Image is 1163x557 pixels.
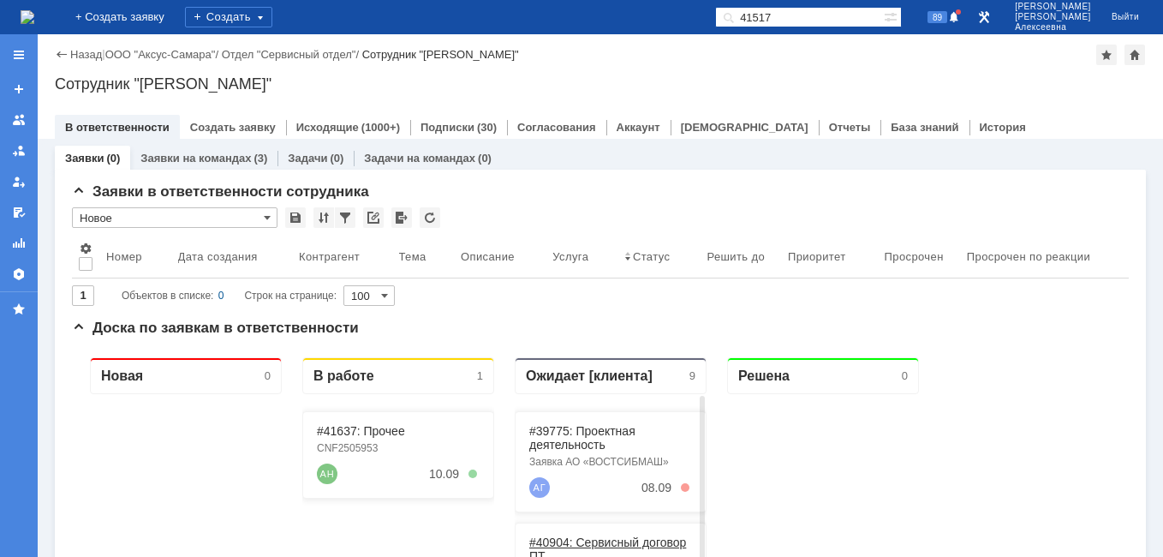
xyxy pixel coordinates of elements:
a: Задачи на командах [364,152,475,165]
th: Услуга [546,235,617,278]
div: #41156: ПТ_Диагностика [457,315,620,329]
a: Мои заявки [5,168,33,195]
div: Обслуживание принтера (1103166) Радиус [457,333,620,357]
a: Абрамова Галина Викторовна [457,257,478,278]
div: 1. Менее 15% [609,140,617,148]
div: #41637: Прочее [245,81,408,94]
div: #41404: ПТ_Замена расходных материалов / ресурсных деталей [457,425,620,466]
div: (1000+) [361,121,400,134]
div: Решена [666,24,718,40]
div: Сохранить вид [285,207,306,228]
div: Тема [399,250,426,263]
a: Перейти на домашнюю страницу [21,10,34,24]
a: [DEMOGRAPHIC_DATA] [681,121,808,134]
div: 2. Менее 25% [609,498,617,506]
a: История [980,121,1026,134]
div: (0) [478,152,492,165]
a: Назад [70,48,102,61]
div: Добавить в избранное [1096,45,1117,65]
a: Отдел "Сервисный отдел" [222,48,356,61]
span: [PERSON_NAME] [1015,2,1091,12]
span: Алексеевна [1015,22,1091,33]
th: Статус [617,235,701,278]
th: Приоритет [781,235,878,278]
div: Описание [461,250,515,263]
span: 89 [927,11,947,23]
div: Сотрудник "[PERSON_NAME]" [362,48,519,61]
div: 9 [617,26,623,39]
a: #41404: ПТ_Замена расходных материалов / ресурсных деталей [457,425,594,466]
a: #39775: Проектная деятельность [457,81,564,108]
div: Контрагент [299,250,360,263]
a: #40904: Сервисный договор ПТ [457,192,614,219]
div: 5. Менее 100% [609,373,617,381]
a: Настройки [5,261,33,288]
div: Просрочен [885,250,944,263]
div: (3) [253,152,267,165]
a: База знаний [891,121,958,134]
div: 08.09.2025 [570,261,599,274]
a: Создать заявку [190,121,276,134]
div: CNF2505953 [245,99,408,111]
div: Приоритет [788,250,846,263]
a: Абрамова Галина Викторовна [457,134,478,154]
a: Alexey Frolov [457,492,478,512]
div: Сделать домашней страницей [1124,45,1145,65]
div: #39775: Проектная деятельность [457,81,620,108]
span: Доска по заявкам в ответственности [72,320,359,336]
div: Статус [633,250,670,263]
a: Аккаунт [617,121,660,134]
div: Заявка АО «ВОСТСИБМАШ» [457,112,620,124]
span: [PERSON_NAME] [1015,12,1091,22]
div: Заявка [457,470,620,482]
div: Обновлять список [420,207,440,228]
a: #41156: ПТ_Диагностика [457,315,596,329]
div: Фильтрация... [335,207,355,228]
div: Решить до [707,250,765,263]
a: Перейти в интерфейс администратора [974,7,994,27]
div: (0) [330,152,343,165]
a: ООО "Аксус-Самара" [105,48,216,61]
a: Отчеты [829,121,871,134]
div: Дата создания [178,250,258,263]
div: 10.09.2025 [357,123,387,137]
span: Заявки в ответственности сотрудника [72,183,369,200]
div: | [102,47,104,60]
a: #41637: Прочее [245,81,333,94]
a: Исходящие [296,121,359,134]
a: Мои согласования [5,199,33,226]
i: Строк на странице: [122,285,337,306]
div: 0 [193,26,199,39]
div: В работе [242,24,302,40]
div: / [105,48,222,61]
span: Настройки [79,242,92,255]
div: 5. Менее 100% [609,263,617,272]
a: Roman Vorobev [457,367,478,387]
div: Просрочен по реакции [967,250,1090,263]
div: 0 [830,26,836,39]
th: Тема [392,235,455,278]
div: / [222,48,362,61]
a: Согласования [517,121,596,134]
a: В ответственности [65,121,170,134]
div: Услуга [552,250,588,263]
div: 08.09.2025 [570,495,599,509]
div: 09.09.2025 [570,370,599,384]
th: Номер [99,235,171,278]
div: #40904: Сервисный договор ПТ [457,192,620,219]
div: 1 [405,26,411,39]
div: Создать [185,7,272,27]
div: Сортировка... [313,207,334,228]
div: 0 [218,285,224,306]
div: (0) [106,152,120,165]
div: Скопировать ссылку на список [363,207,384,228]
img: logo [21,10,34,24]
div: (30) [477,121,497,134]
a: Александров Никита [245,120,265,141]
div: 5. Менее 100% [397,126,405,135]
div: 08.09.2025 [570,137,599,151]
div: Сотрудник "[PERSON_NAME]" [55,75,1146,93]
a: Заявки в моей ответственности [5,137,33,165]
div: Экспорт списка [391,207,412,228]
a: Заявки на командах [140,152,251,165]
